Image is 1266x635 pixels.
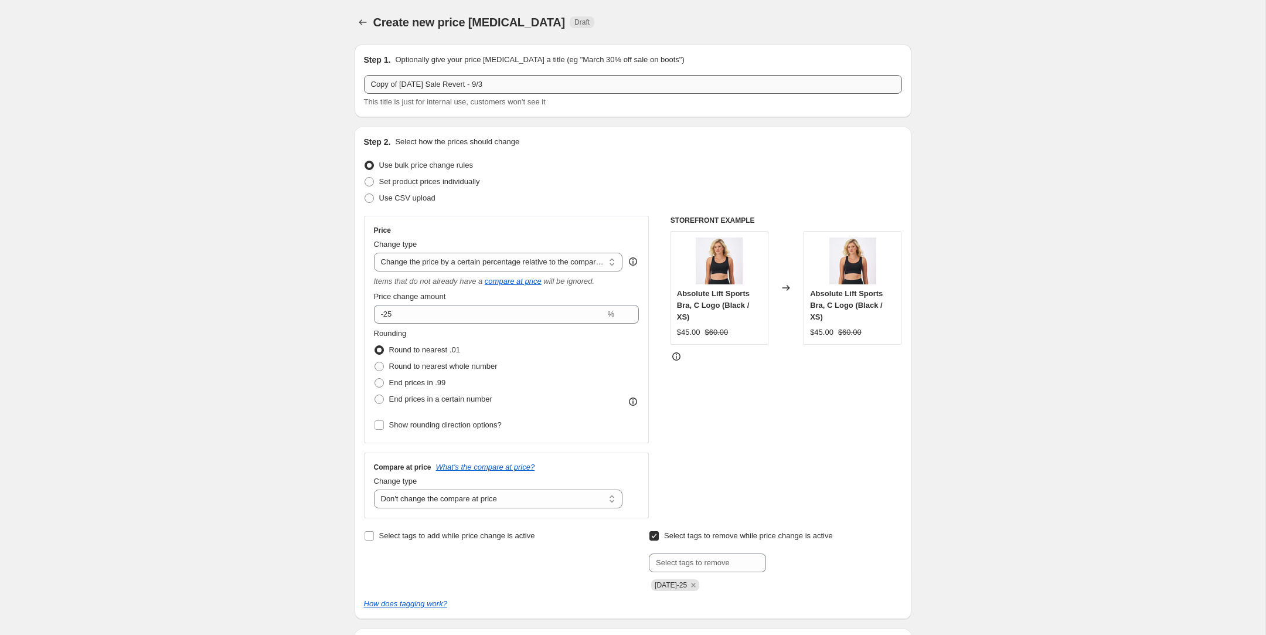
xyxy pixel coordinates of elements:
input: Select tags to remove [649,553,766,572]
span: Use CSV upload [379,193,435,202]
strike: $60.00 [838,327,862,338]
img: CPW251BR01_SF58-FRONT_c7f27bd1-e685-403a-b6b4-b2e32b160bbb_80x.jpg [696,237,743,284]
span: Select tags to remove while price change is active [664,531,833,540]
span: Create new price [MEDICAL_DATA] [373,16,566,29]
span: Change type [374,240,417,249]
i: will be ignored. [543,277,594,286]
span: % [607,310,614,318]
h2: Step 2. [364,136,391,148]
span: Round to nearest .01 [389,345,460,354]
span: End prices in .99 [389,378,446,387]
span: Set product prices individually [379,177,480,186]
strike: $60.00 [705,327,729,338]
div: help [627,256,639,267]
span: Change type [374,477,417,485]
button: Price change jobs [355,14,371,30]
button: Remove labor-day-25 [688,580,699,590]
span: This title is just for internal use, customers won't see it [364,97,546,106]
span: Absolute Lift Sports Bra, C Logo (Black / XS) [810,289,883,321]
span: End prices in a certain number [389,395,492,403]
div: $45.00 [810,327,833,338]
span: Use bulk price change rules [379,161,473,169]
p: Optionally give your price [MEDICAL_DATA] a title (eg "March 30% off sale on boots") [395,54,684,66]
p: Select how the prices should change [395,136,519,148]
button: compare at price [485,277,542,286]
i: Items that do not already have a [374,277,483,286]
h2: Step 1. [364,54,391,66]
span: Select tags to add while price change is active [379,531,535,540]
span: Round to nearest whole number [389,362,498,371]
span: Draft [574,18,590,27]
span: Absolute Lift Sports Bra, C Logo (Black / XS) [677,289,750,321]
input: -20 [374,305,605,324]
h3: Compare at price [374,463,431,472]
span: Show rounding direction options? [389,420,502,429]
a: How does tagging work? [364,599,447,608]
input: 30% off holiday sale [364,75,902,94]
span: Price change amount [374,292,446,301]
div: $45.00 [677,327,700,338]
span: labor-day-25 [655,581,687,589]
button: What's the compare at price? [436,463,535,471]
img: CPW251BR01_SF58-FRONT_c7f27bd1-e685-403a-b6b4-b2e32b160bbb_80x.jpg [829,237,876,284]
h3: Price [374,226,391,235]
span: Rounding [374,329,407,338]
h6: STOREFRONT EXAMPLE [671,216,902,225]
